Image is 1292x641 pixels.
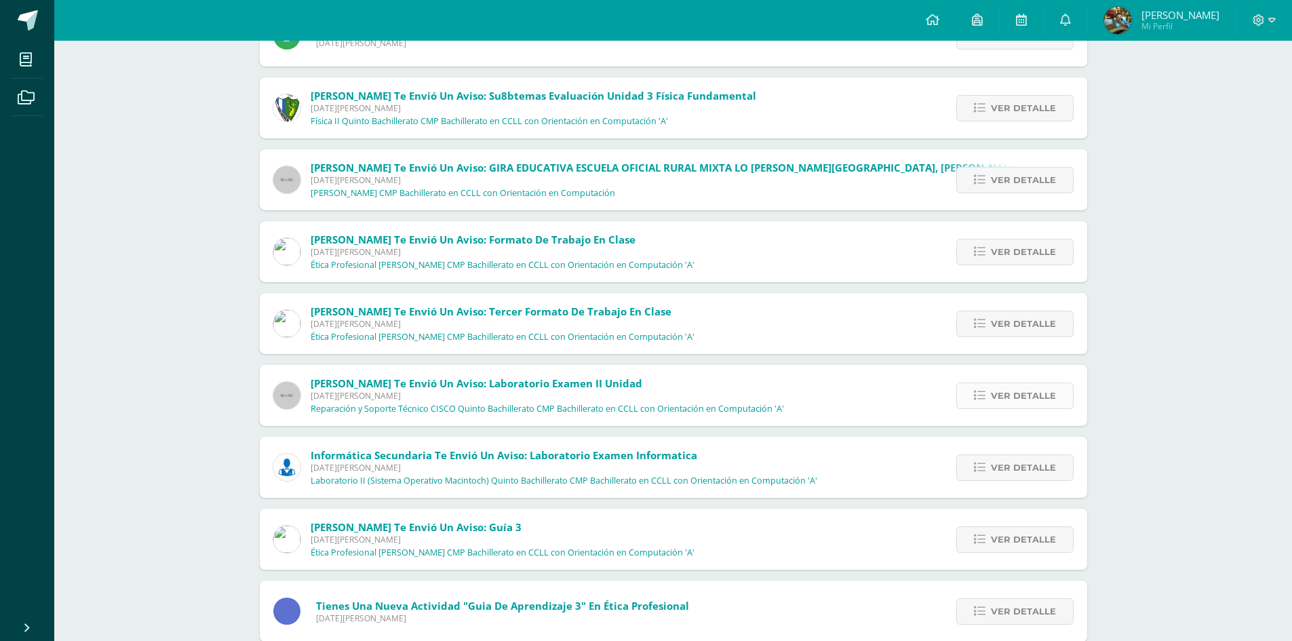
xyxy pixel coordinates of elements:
img: 60x60 [273,166,300,193]
span: [DATE][PERSON_NAME] [311,246,694,258]
span: [PERSON_NAME] te envió un aviso: Su8btemas Evaluación Unidad 3 Física Fundamental [311,89,756,102]
span: [DATE][PERSON_NAME] [316,613,689,624]
p: Laboratorio II (Sistema Operativo Macintoch) Quinto Bachillerato CMP Bachillerato en CCLL con Ori... [311,475,817,486]
img: 6dfd641176813817be49ede9ad67d1c4.png [273,526,300,553]
img: d7d6d148f6dec277cbaab50fee73caa7.png [273,94,300,121]
span: [DATE][PERSON_NAME] [311,534,694,545]
span: [DATE][PERSON_NAME] [311,318,694,330]
p: Física II Quinto Bachillerato CMP Bachillerato en CCLL con Orientación en Computación 'A' [311,116,668,127]
span: Mi Perfil [1141,20,1219,32]
span: Tienes una nueva actividad "Guia de aprendizaje 3" En Ética Profesional [316,599,689,613]
span: Ver detalle [991,96,1056,121]
span: [DATE][PERSON_NAME] [311,462,817,473]
img: 60x60 [273,382,300,409]
span: [DATE][PERSON_NAME] [311,174,1131,186]
span: [PERSON_NAME] [1141,8,1219,22]
img: 3ccdce4e496fa713c5887db2ca22ddbc.png [1104,7,1131,34]
span: [PERSON_NAME] te envió un aviso: Guía 3 [311,520,522,534]
span: [PERSON_NAME] te envió un aviso: Formato de trabajo en clase [311,233,635,246]
span: [PERSON_NAME] te envió un aviso: GIRA EDUCATIVA ESCUELA OFICIAL RURAL MIXTA LO [PERSON_NAME][GEOG... [311,161,1131,174]
span: Ver detalle [991,455,1056,480]
span: [PERSON_NAME] te envió un aviso: Tercer formato de trabajo en clase [311,305,671,318]
span: Informática Secundaria te envió un aviso: Laboratorio Examen Informatica [311,448,697,462]
span: [DATE][PERSON_NAME] [316,37,635,49]
p: Ética Profesional [PERSON_NAME] CMP Bachillerato en CCLL con Orientación en Computación 'A' [311,547,694,558]
img: 6dfd641176813817be49ede9ad67d1c4.png [273,310,300,337]
span: Ver detalle [991,168,1056,193]
p: Ética Profesional [PERSON_NAME] CMP Bachillerato en CCLL con Orientación en Computación 'A' [311,260,694,271]
span: Ver detalle [991,383,1056,408]
p: [PERSON_NAME] CMP Bachillerato en CCLL con Orientación en Computación [311,188,615,199]
span: Ver detalle [991,311,1056,336]
img: 6dfd641176813817be49ede9ad67d1c4.png [273,238,300,265]
p: Ética Profesional [PERSON_NAME] CMP Bachillerato en CCLL con Orientación en Computación 'A' [311,332,694,343]
span: Ver detalle [991,599,1056,624]
span: [DATE][PERSON_NAME] [311,390,784,402]
p: Reparación y Soporte Técnico CISCO Quinto Bachillerato CMP Bachillerato en CCLL con Orientación e... [311,404,784,414]
span: Ver detalle [991,527,1056,552]
span: Ver detalle [991,239,1056,265]
img: 6ed6846fa57649245178fca9fc9a58dd.png [273,454,300,481]
span: [DATE][PERSON_NAME] [311,102,756,114]
span: [PERSON_NAME] te envió un aviso: Laboratorio Examen II Unidad [311,376,642,390]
